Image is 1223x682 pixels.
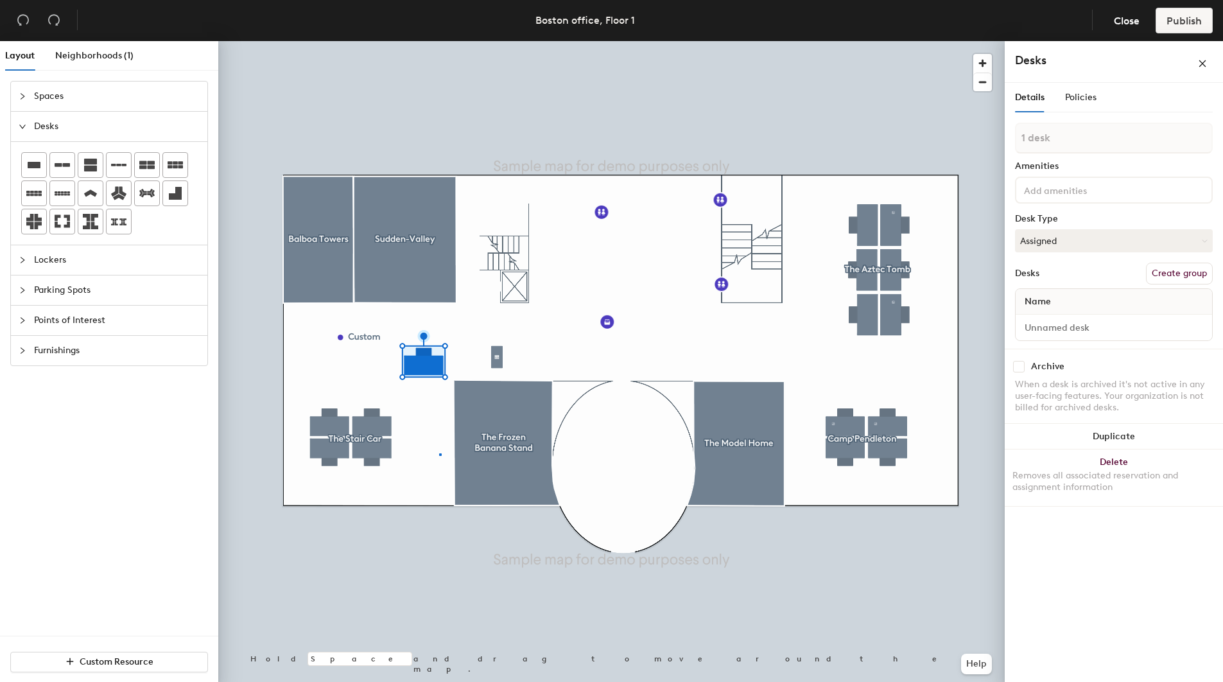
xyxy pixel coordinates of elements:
[80,656,153,667] span: Custom Resource
[1198,59,1207,68] span: close
[1005,450,1223,506] button: DeleteRemoves all associated reservation and assignment information
[34,112,200,141] span: Desks
[961,654,992,674] button: Help
[34,275,200,305] span: Parking Spots
[19,347,26,354] span: collapsed
[1005,424,1223,450] button: Duplicate
[19,92,26,100] span: collapsed
[19,256,26,264] span: collapsed
[1156,8,1213,33] button: Publish
[10,652,208,672] button: Custom Resource
[5,50,35,61] span: Layout
[1015,92,1045,103] span: Details
[19,123,26,130] span: expanded
[1015,161,1213,171] div: Amenities
[34,336,200,365] span: Furnishings
[10,8,36,33] button: Undo (⌘ + Z)
[1015,214,1213,224] div: Desk Type
[1114,15,1140,27] span: Close
[1146,263,1213,284] button: Create group
[1031,362,1064,372] div: Archive
[34,82,200,111] span: Spaces
[1015,268,1039,279] div: Desks
[34,245,200,275] span: Lockers
[1103,8,1150,33] button: Close
[1018,290,1057,313] span: Name
[1015,379,1213,414] div: When a desk is archived it's not active in any user-facing features. Your organization is not bil...
[1021,182,1137,197] input: Add amenities
[19,286,26,294] span: collapsed
[1018,319,1210,337] input: Unnamed desk
[55,50,134,61] span: Neighborhoods (1)
[1012,470,1215,493] div: Removes all associated reservation and assignment information
[19,317,26,324] span: collapsed
[34,306,200,335] span: Points of Interest
[535,12,635,28] div: Boston office, Floor 1
[17,13,30,26] span: undo
[1015,229,1213,252] button: Assigned
[1015,52,1156,69] h4: Desks
[1065,92,1097,103] span: Policies
[41,8,67,33] button: Redo (⌘ + ⇧ + Z)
